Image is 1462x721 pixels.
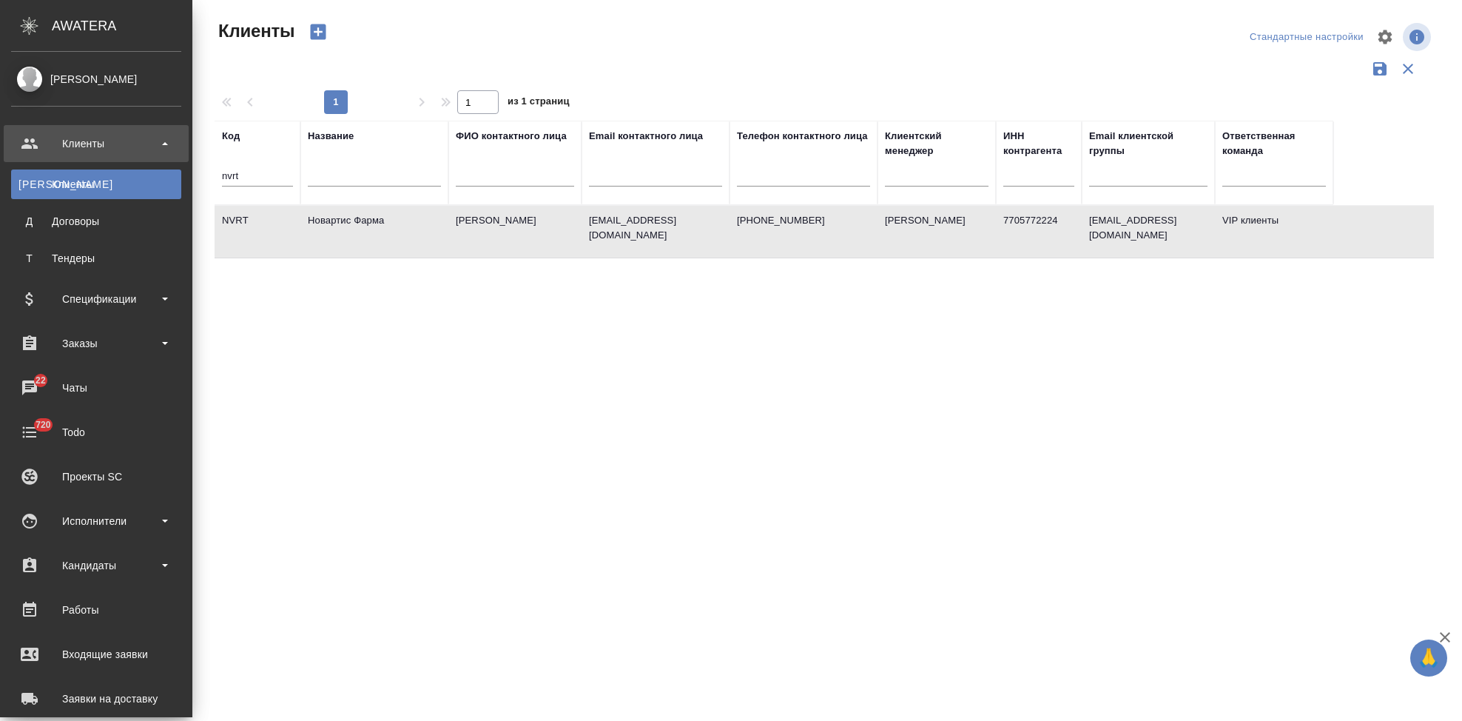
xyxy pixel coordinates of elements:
[11,332,181,355] div: Заказы
[1082,206,1215,258] td: [EMAIL_ADDRESS][DOMAIN_NAME]
[885,129,988,158] div: Клиентский менеджер
[1246,26,1367,49] div: split button
[1394,55,1422,83] button: Сбросить фильтры
[11,421,181,443] div: Todo
[11,170,181,199] a: [PERSON_NAME]Клиенты
[737,213,870,228] p: [PHONE_NUMBER]
[11,643,181,665] div: Входящие заявки
[300,206,448,258] td: Новартис Фарма
[215,19,294,43] span: Клиенты
[508,93,570,114] span: из 1 страниц
[4,458,189,495] a: Проекты SC
[11,554,181,577] div: Кандидаты
[215,206,300,258] td: NVRT
[4,369,189,406] a: 22Чаты
[11,244,181,273] a: ТТендеры
[18,177,174,192] div: Клиенты
[18,214,174,229] div: Договоры
[11,71,181,87] div: [PERSON_NAME]
[308,129,354,144] div: Название
[1003,129,1074,158] div: ИНН контрагента
[1222,129,1326,158] div: Ответственная команда
[11,377,181,399] div: Чаты
[1089,129,1207,158] div: Email клиентской группы
[11,288,181,310] div: Спецификации
[1410,640,1447,677] button: 🙏
[27,373,55,388] span: 22
[589,213,722,243] p: [EMAIL_ADDRESS][DOMAIN_NAME]
[1416,643,1441,674] span: 🙏
[27,417,60,432] span: 720
[11,688,181,710] div: Заявки на доставку
[1403,23,1434,51] span: Посмотреть информацию
[456,129,567,144] div: ФИО контактного лица
[300,19,336,44] button: Создать
[448,206,582,258] td: [PERSON_NAME]
[1215,206,1333,258] td: VIP клиенты
[11,133,181,155] div: Клиенты
[222,129,240,144] div: Код
[4,680,189,717] a: Заявки на доставку
[11,466,181,488] div: Проекты SC
[996,206,1082,258] td: 7705772224
[589,129,703,144] div: Email контактного лица
[1366,55,1394,83] button: Сохранить фильтры
[11,510,181,532] div: Исполнители
[18,251,174,266] div: Тендеры
[877,206,996,258] td: [PERSON_NAME]
[11,599,181,621] div: Работы
[4,636,189,673] a: Входящие заявки
[52,11,192,41] div: AWATERA
[737,129,868,144] div: Телефон контактного лица
[4,591,189,628] a: Работы
[4,414,189,451] a: 720Todo
[11,207,181,236] a: ДДоговоры
[1367,19,1403,55] span: Настроить таблицу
